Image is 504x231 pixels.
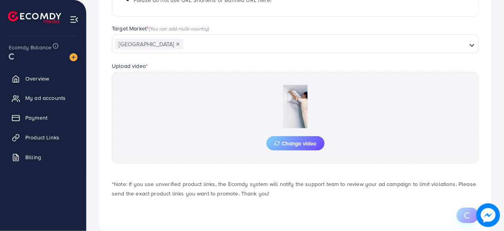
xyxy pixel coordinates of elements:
[6,130,80,145] a: Product Links
[25,153,41,161] span: Billing
[6,71,80,86] a: Overview
[256,85,335,128] img: Preview Image
[115,39,183,50] span: [GEOGRAPHIC_DATA]
[6,149,80,165] a: Billing
[25,75,49,83] span: Overview
[274,141,317,146] span: Change video
[149,25,209,32] span: (You can add multi-country)
[112,34,479,53] div: Search for option
[6,90,80,106] a: My ad accounts
[6,110,80,126] a: Payment
[8,11,61,23] img: logo
[176,42,180,46] button: Deselect Pakistan
[112,24,210,32] label: Target Market
[25,114,47,122] span: Payment
[9,43,51,51] span: Ecomdy Balance
[184,38,466,51] input: Search for option
[112,62,148,70] label: Upload video
[70,53,77,61] img: image
[70,15,79,24] img: menu
[25,94,66,102] span: My ad accounts
[266,136,325,150] button: Change video
[25,133,59,141] span: Product Links
[476,203,500,227] img: image
[112,179,479,198] p: *Note: If you use unverified product links, the Ecomdy system will notify the support team to rev...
